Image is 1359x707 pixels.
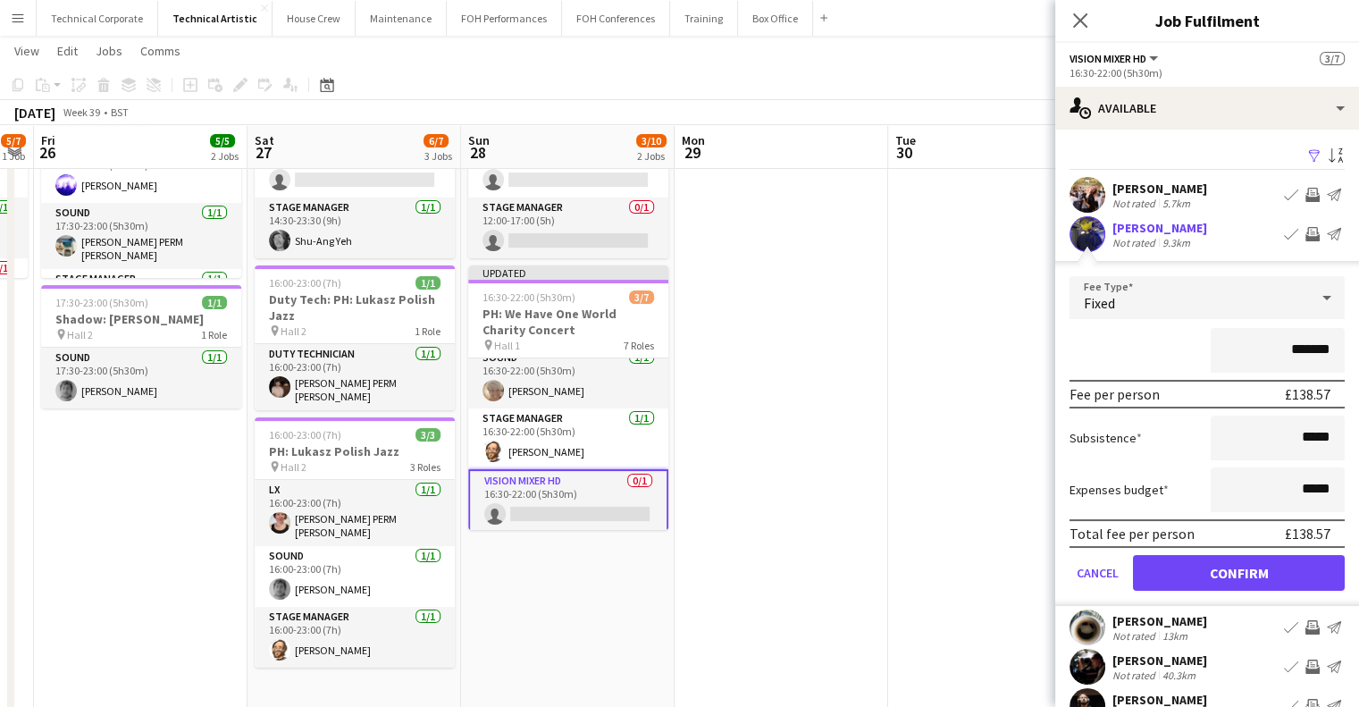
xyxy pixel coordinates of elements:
span: 1 Role [415,324,440,338]
app-card-role: Stage Manager1/1 [41,269,241,330]
a: View [7,39,46,63]
div: 2 Jobs [211,149,239,163]
span: 17:30-23:00 (5h30m) [55,296,148,309]
h3: PH: We Have One World Charity Concert [468,306,668,338]
button: FOH Performances [447,1,562,36]
app-card-role: Stage Manager1/116:30-22:00 (5h30m)[PERSON_NAME] [468,408,668,469]
span: 16:30-22:00 (5h30m) [482,290,575,304]
span: 1 Role [201,328,227,341]
app-card-role: LX1/117:30-23:00 (5h30m)[PERSON_NAME] [41,142,241,203]
app-card-role: Sound1/117:30-23:00 (5h30m)[PERSON_NAME] PERM [PERSON_NAME] [41,203,241,269]
h3: Shadow: [PERSON_NAME] [41,311,241,327]
span: Hall 2 [67,328,93,341]
h3: Job Fulfilment [1055,9,1359,32]
app-job-card: Updated16:30-22:00 (5h30m)3/7PH: We Have One World Charity Concert Hall 17 Roles[PERSON_NAME]Reco... [468,265,668,530]
a: Comms [133,39,188,63]
div: Fee per person [1070,385,1160,403]
span: Hall 1 [494,339,520,352]
span: View [14,43,39,59]
span: 3/7 [1320,52,1345,65]
span: 5/7 [1,134,26,147]
app-card-role: Stage Manager1/114:30-23:30 (9h)Shu-Ang Yeh [255,198,455,258]
span: 1/1 [415,276,440,290]
span: Sun [468,132,490,148]
span: 7 Roles [624,339,654,352]
span: 5/5 [210,134,235,147]
div: [PERSON_NAME] [1112,220,1207,236]
button: Maintenance [356,1,447,36]
div: 2 Jobs [637,149,666,163]
div: 1 Job [2,149,25,163]
app-job-card: 16:00-23:00 (7h)1/1Duty Tech: PH: Lukasz Polish Jazz Hall 21 RoleDuty Technician1/116:00-23:00 (7... [255,265,455,410]
div: [PERSON_NAME] [1112,652,1207,669]
app-job-card: 16:00-23:00 (7h)3/3PH: Lukasz Polish Jazz Hall 23 RolesLX1/116:00-23:00 (7h)[PERSON_NAME] PERM [P... [255,417,455,668]
span: Week 39 [59,105,104,119]
div: Total fee per person [1070,525,1195,543]
span: 16:00-23:00 (7h) [269,276,341,290]
span: 28 [466,142,490,163]
div: BST [111,105,129,119]
div: 13km [1159,629,1191,643]
span: Fixed [1084,294,1115,312]
span: Mon [682,132,705,148]
h3: PH: Lukasz Polish Jazz [255,443,455,459]
app-job-card: 17:30-23:00 (5h30m)1/1Shadow: [PERSON_NAME] Hall 21 RoleSound1/117:30-23:00 (5h30m)[PERSON_NAME] [41,285,241,408]
span: 29 [679,142,705,163]
app-card-role: Sound1/116:00-23:00 (7h)[PERSON_NAME] [255,546,455,607]
span: Vision Mixer HD [1070,52,1146,65]
div: 40.3km [1159,669,1199,682]
button: Training [670,1,738,36]
div: [DATE] [14,104,55,122]
div: [PERSON_NAME] [1112,181,1207,197]
span: 1/1 [202,296,227,309]
div: Not rated [1112,669,1159,682]
span: Hall 2 [281,460,306,474]
app-card-role: LX1/116:00-23:00 (7h)[PERSON_NAME] PERM [PERSON_NAME] [255,480,455,546]
div: Not rated [1112,629,1159,643]
span: 3 Roles [410,460,440,474]
div: £138.57 [1285,385,1330,403]
a: Edit [50,39,85,63]
div: 9.3km [1159,236,1194,249]
button: FOH Conferences [562,1,670,36]
h3: Duty Tech: PH: Lukasz Polish Jazz [255,291,455,324]
button: Technical Artistic [158,1,273,36]
label: Expenses budget [1070,482,1169,498]
span: 3/10 [636,134,667,147]
button: Vision Mixer HD [1070,52,1161,65]
span: Tue [895,132,916,148]
button: Confirm [1133,555,1345,591]
app-card-role: Sound1/116:30-22:00 (5h30m)[PERSON_NAME] [468,348,668,408]
span: Hall 2 [281,324,306,338]
app-card-role: Duty Technician1/116:00-23:00 (7h)[PERSON_NAME] PERM [PERSON_NAME] [255,344,455,410]
span: 30 [893,142,916,163]
button: Cancel [1070,555,1126,591]
span: 3/7 [629,290,654,304]
div: 3 Jobs [424,149,452,163]
span: 16:00-23:00 (7h) [269,428,341,442]
app-card-role: Vision Mixer HD0/116:30-22:00 (5h30m) [468,469,668,534]
div: [PERSON_NAME] [1112,613,1207,629]
span: Fri [41,132,55,148]
span: 6/7 [424,134,449,147]
div: Not rated [1112,236,1159,249]
div: Updated [468,265,668,280]
div: 5.7km [1159,197,1194,210]
app-card-role: Stage Manager0/112:00-17:00 (5h) [468,198,668,258]
button: Box Office [738,1,813,36]
button: Technical Corporate [37,1,158,36]
div: Available [1055,87,1359,130]
div: £138.57 [1285,525,1330,543]
span: 26 [38,142,55,163]
a: Jobs [88,39,130,63]
span: Jobs [96,43,122,59]
span: Sat [255,132,274,148]
span: 27 [252,142,274,163]
span: Comms [140,43,180,59]
app-card-role: Stage Manager1/116:00-23:00 (7h)[PERSON_NAME] [255,607,455,668]
div: 16:30-22:00 (5h30m) [1070,66,1345,80]
app-card-role: Sound1/117:30-23:00 (5h30m)[PERSON_NAME] [41,348,241,408]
